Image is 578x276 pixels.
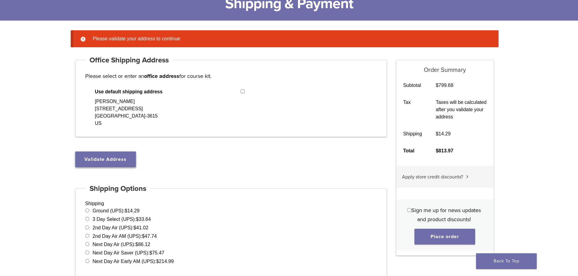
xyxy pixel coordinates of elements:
[396,60,494,74] h5: Order Summary
[150,250,164,255] bdi: 75.47
[134,225,136,230] span: $
[95,88,241,95] span: Use default shipping address
[156,259,174,264] bdi: 214.99
[407,208,411,212] input: Sign me up for news updates and product discounts!
[466,175,468,178] img: caret.svg
[156,259,159,264] span: $
[134,225,148,230] bdi: 41.02
[93,217,151,222] label: 3 Day Select (UPS):
[135,242,138,247] span: $
[396,142,429,159] th: Total
[142,234,157,239] bdi: 47.74
[90,35,489,42] li: Please validate your address to continue
[93,225,148,230] label: 2nd Day Air (UPS):
[95,98,158,127] div: [PERSON_NAME] [STREET_ADDRESS] [GEOGRAPHIC_DATA]-3615 US
[125,208,140,213] bdi: 14.29
[150,250,152,255] span: $
[396,94,429,125] th: Tax
[436,83,453,88] bdi: 799.68
[411,207,481,223] span: Sign me up for news updates and product discounts!
[414,229,475,244] button: Place order
[396,125,429,142] th: Shipping
[144,73,179,79] strong: office address
[135,242,150,247] bdi: 86.12
[396,77,429,94] th: Subtotal
[402,174,463,180] span: Apply store credit discounts?
[436,131,451,136] bdi: 14.29
[136,217,139,222] span: $
[429,94,494,125] td: Taxes will be calculated after you validate your address
[75,151,136,167] button: Validate Address
[85,181,151,196] h4: Shipping Options
[125,208,127,213] span: $
[476,253,537,269] a: Back To Top
[93,250,164,255] label: Next Day Air Saver (UPS):
[436,148,438,153] span: $
[93,259,174,264] label: Next Day Air Early AM (UPS):
[85,71,377,81] p: Please select or enter an for course kit.
[436,83,438,88] span: $
[93,234,157,239] label: 2nd Day Air AM (UPS):
[436,148,453,153] bdi: 813.97
[85,53,173,68] h4: Office Shipping Address
[436,131,438,136] span: $
[142,234,145,239] span: $
[93,242,150,247] label: Next Day Air (UPS):
[93,208,140,213] label: Ground (UPS):
[136,217,151,222] bdi: 33.64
